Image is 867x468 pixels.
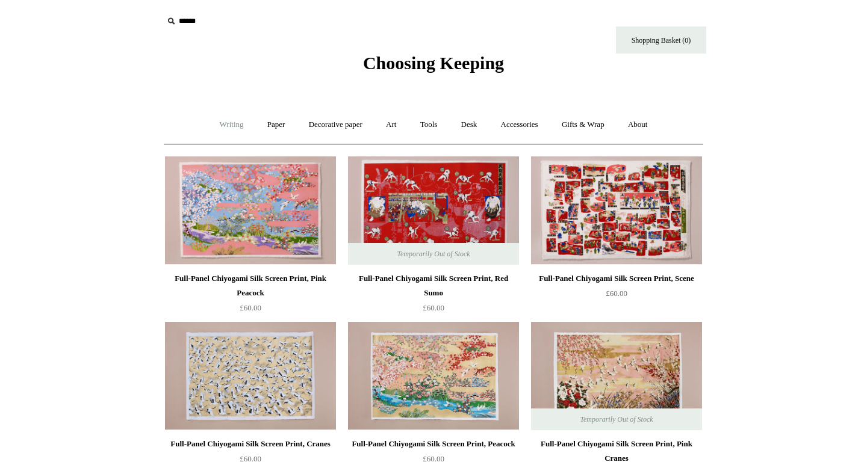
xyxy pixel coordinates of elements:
a: Art [375,109,407,141]
a: Tools [409,109,449,141]
div: Full-Panel Chiyogami Silk Screen Print, Pink Cranes [534,437,699,466]
span: £60.00 [240,454,261,463]
span: £60.00 [240,303,261,312]
img: Full-Panel Chiyogami Silk Screen Print, Cranes [165,322,336,430]
span: £60.00 [606,289,627,298]
div: Full-Panel Chiyogami Silk Screen Print, Cranes [168,437,333,451]
a: Full-Panel Chiyogami Silk Screen Print, Scene Full-Panel Chiyogami Silk Screen Print, Scene [531,156,702,265]
div: Full-Panel Chiyogami Silk Screen Print, Pink Peacock [168,271,333,300]
a: About [617,109,659,141]
a: Shopping Basket (0) [616,26,706,54]
a: Accessories [490,109,549,141]
img: Full-Panel Chiyogami Silk Screen Print, Scene [531,156,702,265]
div: Full-Panel Chiyogami Silk Screen Print, Scene [534,271,699,286]
a: Decorative paper [298,109,373,141]
img: Full-Panel Chiyogami Silk Screen Print, Pink Peacock [165,156,336,265]
a: Full-Panel Chiyogami Silk Screen Print, Pink Cranes Full-Panel Chiyogami Silk Screen Print, Pink ... [531,322,702,430]
span: Choosing Keeping [363,53,504,73]
a: Full-Panel Chiyogami Silk Screen Print, Peacock Full-Panel Chiyogami Silk Screen Print, Peacock [348,322,519,430]
a: Full-Panel Chiyogami Silk Screen Print, Red Sumo £60.00 [348,271,519,321]
span: Temporarily Out of Stock [568,408,665,430]
a: Full-Panel Chiyogami Silk Screen Print, Pink Peacock £60.00 [165,271,336,321]
a: Choosing Keeping [363,63,504,71]
img: Full-Panel Chiyogami Silk Screen Print, Peacock [348,322,519,430]
div: Full-Panel Chiyogami Silk Screen Print, Red Sumo [351,271,516,300]
a: Full-Panel Chiyogami Silk Screen Print, Pink Peacock Full-Panel Chiyogami Silk Screen Print, Pink... [165,156,336,265]
span: £60.00 [423,303,444,312]
a: Full-Panel Chiyogami Silk Screen Print, Scene £60.00 [531,271,702,321]
a: Gifts & Wrap [551,109,615,141]
img: Full-Panel Chiyogami Silk Screen Print, Red Sumo [348,156,519,265]
span: Temporarily Out of Stock [385,243,482,265]
a: Full-Panel Chiyogami Silk Screen Print, Cranes Full-Panel Chiyogami Silk Screen Print, Cranes [165,322,336,430]
span: £60.00 [423,454,444,463]
img: Full-Panel Chiyogami Silk Screen Print, Pink Cranes [531,322,702,430]
a: Writing [209,109,255,141]
div: Full-Panel Chiyogami Silk Screen Print, Peacock [351,437,516,451]
a: Full-Panel Chiyogami Silk Screen Print, Red Sumo Full-Panel Chiyogami Silk Screen Print, Red Sumo... [348,156,519,265]
a: Desk [450,109,488,141]
a: Paper [256,109,296,141]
